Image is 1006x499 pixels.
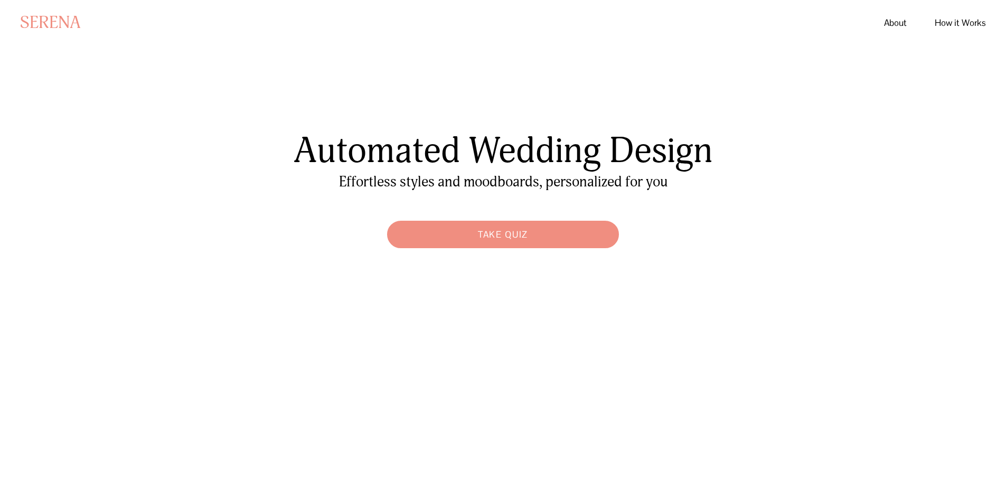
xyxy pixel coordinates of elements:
a: SERENA [20,12,81,33]
span: Automated Wedding Design [294,129,713,173]
a: Take Quiz [382,215,624,253]
span: Effortless styles and moodboards, personalized for you [339,173,667,191]
a: How it Works [935,14,986,33]
a: About [884,14,907,33]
